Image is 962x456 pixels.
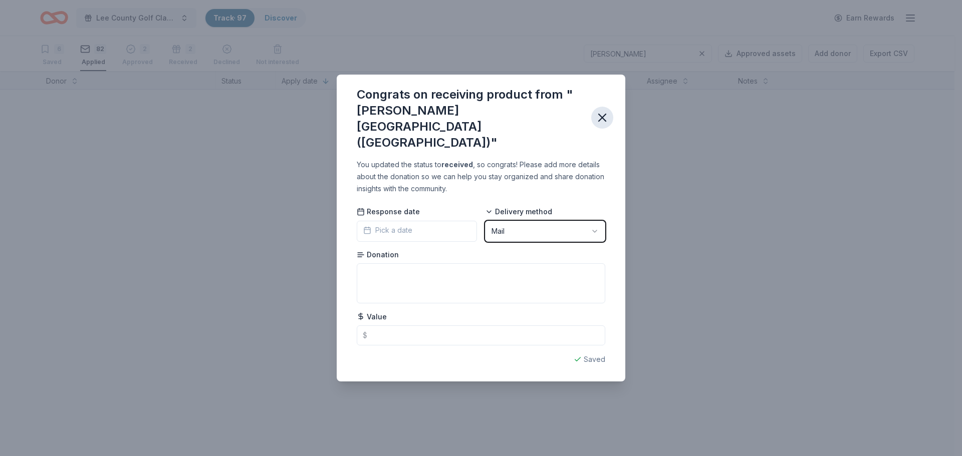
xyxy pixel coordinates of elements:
[485,207,552,217] span: Delivery method
[357,207,420,217] span: Response date
[357,159,605,195] div: You updated the status to , so congrats! Please add more details about the donation so we can hel...
[357,87,583,151] div: Congrats on receiving product from "[PERSON_NAME][GEOGRAPHIC_DATA] ([GEOGRAPHIC_DATA])"
[357,250,399,260] span: Donation
[363,224,412,236] span: Pick a date
[441,160,473,169] b: received
[357,312,387,322] span: Value
[357,221,477,242] button: Pick a date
